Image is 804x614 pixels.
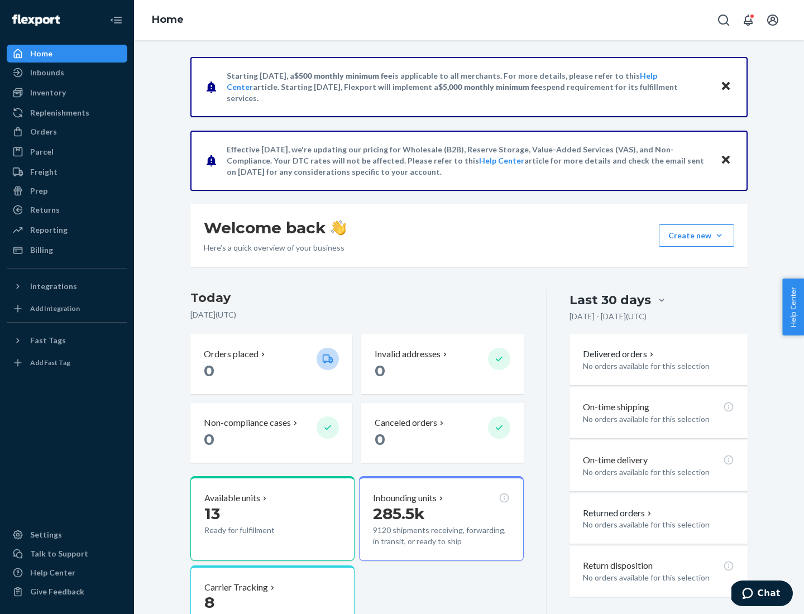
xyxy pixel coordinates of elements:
p: Ready for fulfillment [204,525,308,536]
p: [DATE] - [DATE] ( UTC ) [569,311,647,322]
button: Create new [659,224,734,247]
button: Open notifications [737,9,759,31]
div: Talk to Support [30,548,88,559]
span: 285.5k [373,504,425,523]
button: Invalid addresses 0 [361,334,523,394]
a: Help Center [7,564,127,582]
a: Help Center [479,156,524,165]
p: On-time shipping [583,401,649,414]
a: Reporting [7,221,127,239]
a: Settings [7,526,127,544]
h1: Welcome back [204,218,346,238]
div: Fast Tags [30,335,66,346]
div: Add Integration [30,304,80,313]
a: Orders [7,123,127,141]
p: Return disposition [583,559,653,572]
p: Starting [DATE], a is applicable to all merchants. For more details, please refer to this article... [227,70,710,104]
a: Inbounds [7,64,127,81]
div: Last 30 days [569,291,651,309]
div: Integrations [30,281,77,292]
p: Non-compliance cases [204,416,291,429]
ol: breadcrumbs [143,4,193,36]
a: Billing [7,241,127,259]
a: Home [152,13,184,26]
div: Returns [30,204,60,215]
div: Add Fast Tag [30,358,70,367]
button: Open account menu [762,9,784,31]
div: Replenishments [30,107,89,118]
span: 0 [204,361,214,380]
a: Home [7,45,127,63]
div: Prep [30,185,47,196]
button: Close [719,79,733,95]
button: Talk to Support [7,545,127,563]
a: Prep [7,182,127,200]
p: No orders available for this selection [583,414,734,425]
div: Orders [30,126,57,137]
button: Integrations [7,277,127,295]
button: Help Center [782,279,804,335]
p: Inbounding units [373,492,437,505]
button: Non-compliance cases 0 [190,403,352,463]
p: Canceled orders [375,416,437,429]
span: $500 monthly minimum fee [294,71,393,80]
span: 8 [204,593,214,612]
a: Freight [7,163,127,181]
span: $5,000 monthly minimum fee [438,82,543,92]
button: Close [719,152,733,169]
h3: Today [190,289,524,307]
button: Canceled orders 0 [361,403,523,463]
img: Flexport logo [12,15,60,26]
div: Inbounds [30,67,64,78]
iframe: Opens a widget where you can chat to one of our agents [731,581,793,608]
button: Give Feedback [7,583,127,601]
p: Carrier Tracking [204,581,268,594]
p: No orders available for this selection [583,467,734,478]
p: On-time delivery [583,454,648,467]
a: Add Fast Tag [7,354,127,372]
a: Inventory [7,84,127,102]
button: Inbounding units285.5k9120 shipments receiving, forwarding, in transit, or ready to ship [359,476,523,561]
img: hand-wave emoji [331,220,346,236]
a: Replenishments [7,104,127,122]
span: 0 [375,361,385,380]
p: [DATE] ( UTC ) [190,309,524,320]
div: Freight [30,166,58,178]
a: Parcel [7,143,127,161]
p: No orders available for this selection [583,361,734,372]
a: Returns [7,201,127,219]
div: Reporting [30,224,68,236]
div: Home [30,48,52,59]
p: Available units [204,492,260,505]
button: Close Navigation [105,9,127,31]
span: 13 [204,504,220,523]
button: Returned orders [583,507,654,520]
button: Open Search Box [712,9,735,31]
div: Settings [30,529,62,540]
span: 0 [204,430,214,449]
button: Orders placed 0 [190,334,352,394]
div: Parcel [30,146,54,157]
p: 9120 shipments receiving, forwarding, in transit, or ready to ship [373,525,509,547]
p: No orders available for this selection [583,519,734,530]
p: Invalid addresses [375,348,441,361]
a: Add Integration [7,300,127,318]
p: Orders placed [204,348,259,361]
p: Effective [DATE], we're updating our pricing for Wholesale (B2B), Reserve Storage, Value-Added Se... [227,144,710,178]
div: Billing [30,244,53,256]
div: Help Center [30,567,75,578]
div: Give Feedback [30,586,84,597]
p: No orders available for this selection [583,572,734,583]
p: Here’s a quick overview of your business [204,242,346,253]
span: 0 [375,430,385,449]
button: Available units13Ready for fulfillment [190,476,355,561]
button: Delivered orders [583,348,656,361]
div: Inventory [30,87,66,98]
button: Fast Tags [7,332,127,349]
